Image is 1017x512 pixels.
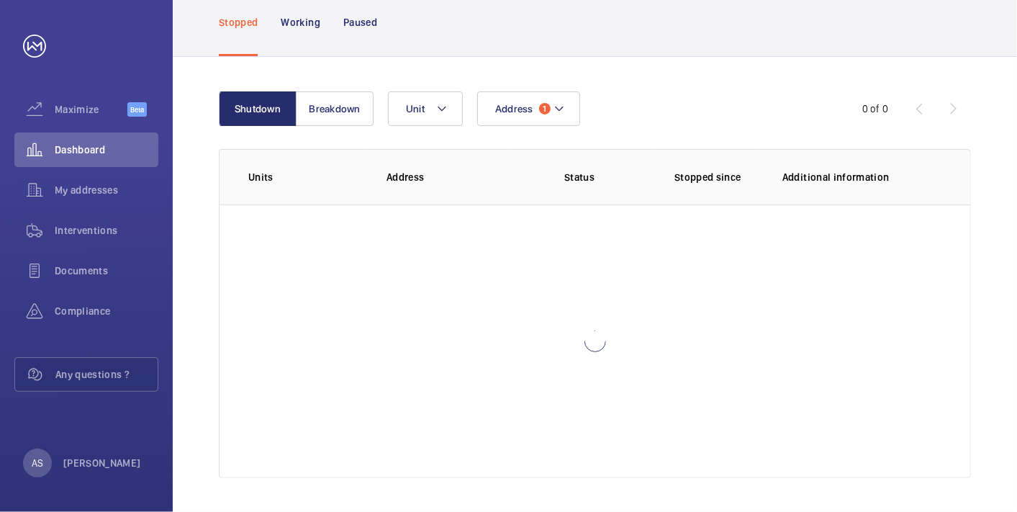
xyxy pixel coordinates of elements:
p: [PERSON_NAME] [63,456,141,470]
p: Additional information [782,170,941,184]
button: Breakdown [296,91,374,126]
p: Stopped since [674,170,759,184]
span: Interventions [55,223,158,238]
span: Any questions ? [55,367,158,382]
p: Units [248,170,363,184]
span: Compliance [55,304,158,318]
span: Documents [55,264,158,278]
button: Address1 [477,91,580,126]
button: Shutdown [219,91,297,126]
div: 0 of 0 [862,102,888,116]
span: Maximize [55,102,127,117]
p: AS [32,456,43,470]
span: Dashboard [55,143,158,157]
p: Address [387,170,507,184]
span: Unit [406,103,425,114]
button: Unit [388,91,463,126]
p: Working [281,15,320,30]
p: Status [517,170,641,184]
span: My addresses [55,183,158,197]
p: Stopped [219,15,258,30]
span: Address [495,103,533,114]
span: Beta [127,102,147,117]
p: Paused [343,15,377,30]
span: 1 [539,103,551,114]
